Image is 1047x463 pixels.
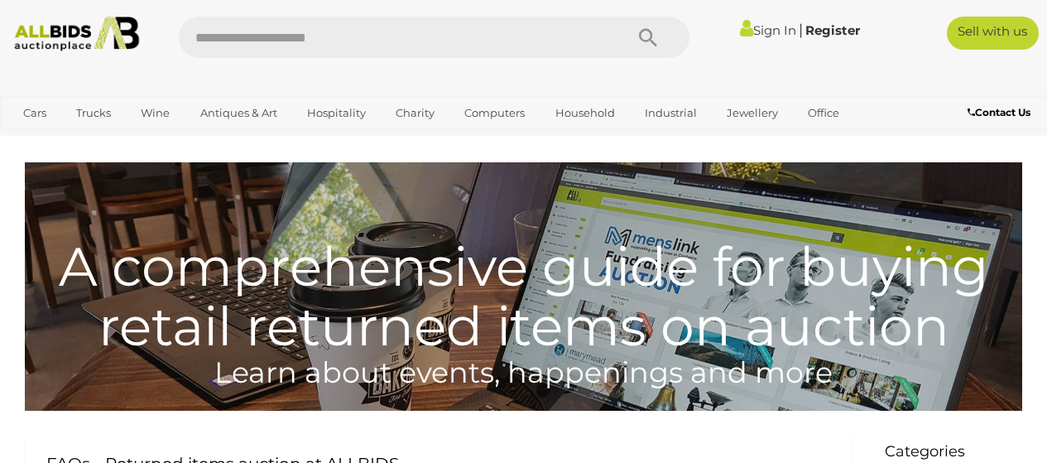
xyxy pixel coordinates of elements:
a: Antiques & Art [190,99,288,127]
h3: Categories [885,444,1014,461]
a: Office [797,99,850,127]
a: [GEOGRAPHIC_DATA] [76,127,215,154]
a: Sell with us [947,17,1039,50]
h4: Learn about events, happenings and more [25,357,1022,389]
a: Computers [454,99,536,127]
a: Contact Us [968,104,1035,122]
a: Household [545,99,626,127]
a: Hospitality [296,99,377,127]
a: Register [805,22,860,38]
a: Wine [130,99,180,127]
a: Cars [12,99,57,127]
button: Search [607,17,689,58]
b: Contact Us [968,106,1030,118]
a: Trucks [65,99,122,127]
a: Sign In [740,22,796,38]
a: Jewellery [716,99,789,127]
a: Sports [12,127,68,154]
a: Charity [385,99,445,127]
img: Allbids.com.au [7,17,146,51]
span: | [799,21,803,39]
a: Industrial [634,99,708,127]
h1: A comprehensive guide for buying retail returned items on auction [25,162,1022,355]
